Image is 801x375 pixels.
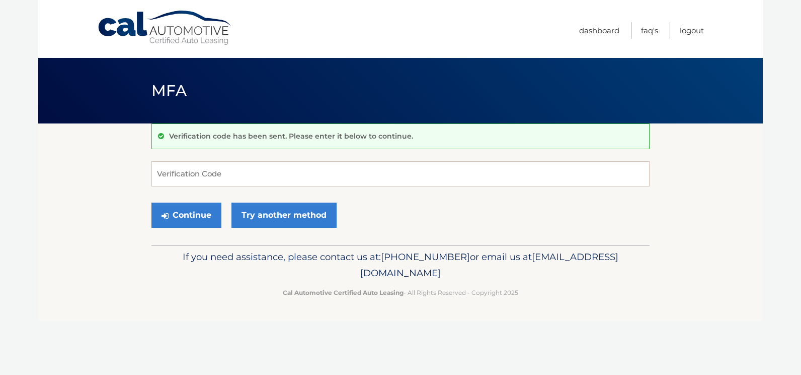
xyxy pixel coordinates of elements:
[151,161,650,186] input: Verification Code
[158,287,643,298] p: - All Rights Reserved - Copyright 2025
[97,10,233,46] a: Cal Automotive
[381,251,470,263] span: [PHONE_NUMBER]
[579,22,619,39] a: Dashboard
[360,251,618,279] span: [EMAIL_ADDRESS][DOMAIN_NAME]
[151,203,221,228] button: Continue
[151,81,187,100] span: MFA
[283,289,404,296] strong: Cal Automotive Certified Auto Leasing
[231,203,337,228] a: Try another method
[641,22,658,39] a: FAQ's
[158,249,643,281] p: If you need assistance, please contact us at: or email us at
[169,132,413,141] p: Verification code has been sent. Please enter it below to continue.
[680,22,704,39] a: Logout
